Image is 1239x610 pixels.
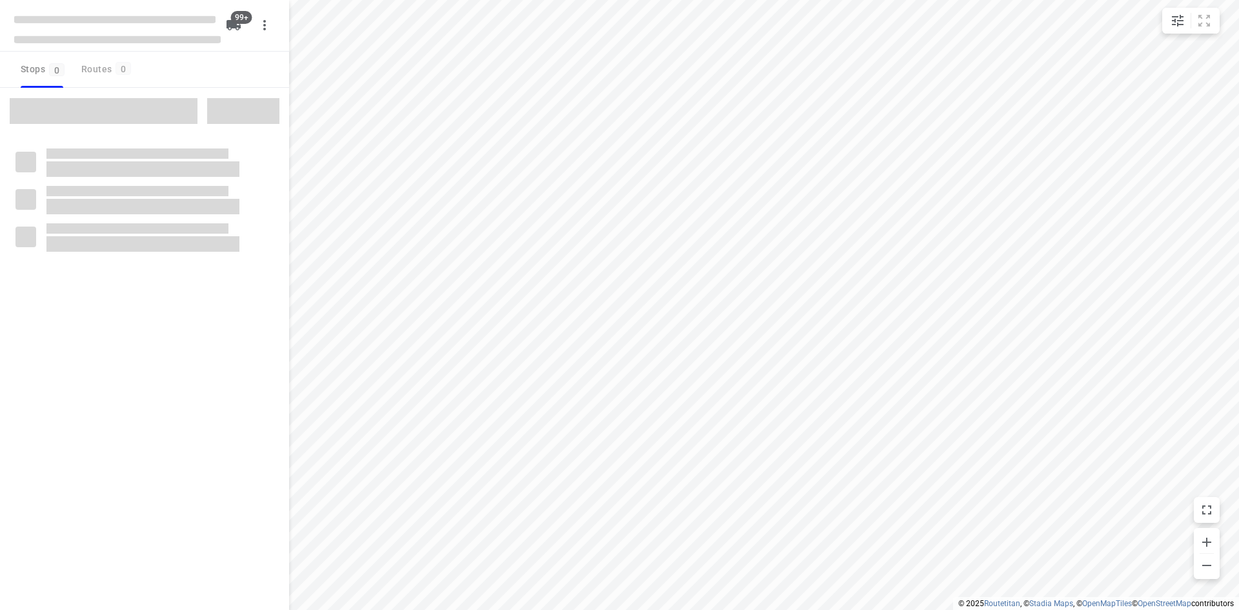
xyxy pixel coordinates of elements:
a: Stadia Maps [1029,599,1073,608]
a: Routetitan [984,599,1020,608]
a: OpenMapTiles [1082,599,1132,608]
li: © 2025 , © , © © contributors [958,599,1234,608]
button: Map settings [1165,8,1191,34]
div: small contained button group [1162,8,1220,34]
a: OpenStreetMap [1138,599,1191,608]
